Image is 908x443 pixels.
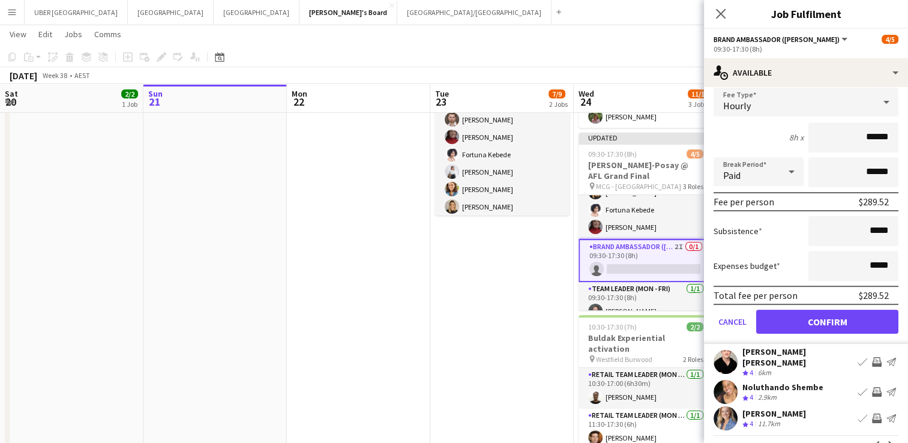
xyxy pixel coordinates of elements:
button: [GEOGRAPHIC_DATA] [214,1,299,24]
span: 7/9 [549,89,565,98]
app-card-role: RETAIL Team Leader (Mon - Fri)1/110:30-17:00 (6h30m)[PERSON_NAME] [579,368,713,409]
app-card-role: Brand Ambassador ([PERSON_NAME])3/309:30-17:30 (8h)[PERSON_NAME]Fortuna Kebede[PERSON_NAME] [579,163,713,239]
h3: Buldak Experiential activation [579,333,713,354]
span: 2 Roles [683,355,703,364]
button: [PERSON_NAME]'s Board [299,1,397,24]
div: [DATE] [10,70,37,82]
div: 1 Job [122,100,137,109]
span: 20 [3,95,18,109]
h3: [PERSON_NAME]-Posay @ AFL Grand Final [579,160,713,181]
span: Mon [292,88,307,99]
div: 6km [756,368,774,378]
div: Available [704,58,908,87]
span: Comms [94,29,121,40]
span: 23 [433,95,449,109]
span: MCG - [GEOGRAPHIC_DATA] [596,182,681,191]
button: [GEOGRAPHIC_DATA] [128,1,214,24]
app-card-role: Brand Ambassador ([PERSON_NAME])2I0/109:30-17:30 (8h) [579,239,713,282]
button: Brand Ambassador ([PERSON_NAME]) [714,35,849,44]
h3: Job Fulfilment [704,6,908,22]
div: 8h x [789,132,804,143]
label: Subsistence [714,226,762,237]
span: 4/5 [687,149,703,158]
div: Fee per person [714,196,774,208]
span: Tue [435,88,449,99]
a: Edit [34,26,57,42]
div: [PERSON_NAME] [PERSON_NAME] [742,346,853,368]
span: 4 [750,368,753,377]
div: [PERSON_NAME] [742,408,806,419]
span: Brand Ambassador (Mon - Fri) [714,35,840,44]
button: [GEOGRAPHIC_DATA]/[GEOGRAPHIC_DATA] [397,1,552,24]
button: Cancel [714,310,751,334]
div: $289.52 [859,289,889,301]
span: Edit [38,29,52,40]
div: 09:30-17:30 (8h) [714,44,898,53]
div: 2.9km [756,393,779,403]
span: 4 [750,419,753,428]
div: 11.7km [756,419,783,429]
label: Expenses budget [714,261,780,271]
span: 2/2 [687,322,703,331]
div: Noluthando Shembe [742,382,823,393]
span: 09:30-17:30 (8h) [588,149,637,158]
div: 2 Jobs [549,100,568,109]
span: 10:30-17:30 (7h) [588,322,637,331]
a: Comms [89,26,126,42]
span: View [10,29,26,40]
div: Updated [579,133,713,142]
span: Paid [723,169,741,181]
app-job-card: Updated09:30-17:30 (8h)4/5[PERSON_NAME]-Posay @ AFL Grand Final MCG - [GEOGRAPHIC_DATA]3 RolesBra... [579,133,713,310]
div: Total fee per person [714,289,798,301]
button: Confirm [756,310,898,334]
span: 3 Roles [683,182,703,191]
span: 2/2 [121,89,138,98]
span: Sun [148,88,163,99]
span: Westfield Burwood [596,355,652,364]
span: 24 [577,95,594,109]
span: Sat [5,88,18,99]
span: Jobs [64,29,82,40]
span: Hourly [723,100,751,112]
div: $289.52 [859,196,889,208]
span: 11/12 [688,89,712,98]
div: 3 Jobs [688,100,711,109]
button: UBER [GEOGRAPHIC_DATA] [25,1,128,24]
span: 4/5 [882,35,898,44]
app-card-role: Team Leader (Mon - Fri)1/109:30-17:30 (8h)[PERSON_NAME] [579,282,713,323]
app-job-card: 15:00-15:30 (30m)6/8[PERSON_NAME] Posay online training Online1 RoleBrand Ambassador ([PERSON_NAM... [435,38,570,215]
app-card-role: Brand Ambassador ([PERSON_NAME])2I11A6/815:00-15:30 (30m)[PERSON_NAME][PERSON_NAME]Fortuna Kebede... [435,91,570,253]
a: View [5,26,31,42]
span: Week 38 [40,71,70,80]
a: Jobs [59,26,87,42]
span: 21 [146,95,163,109]
span: 4 [750,393,753,402]
span: 22 [290,95,307,109]
span: Wed [579,88,594,99]
div: AEST [74,71,90,80]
